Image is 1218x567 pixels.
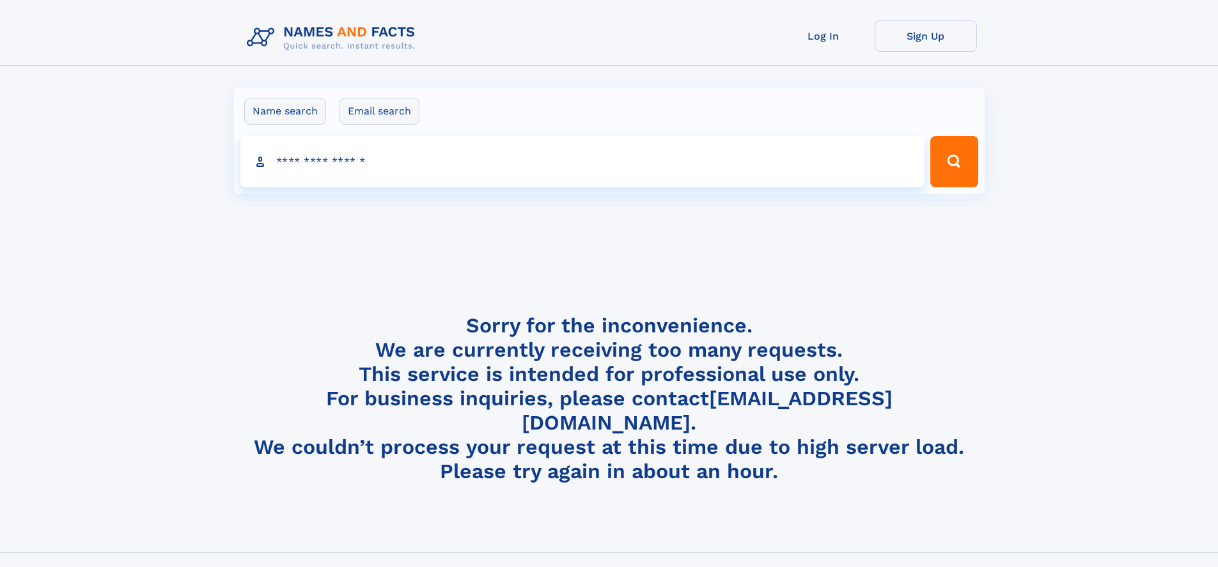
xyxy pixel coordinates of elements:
[930,136,978,187] button: Search Button
[240,136,925,187] input: search input
[242,313,977,484] h4: Sorry for the inconvenience. We are currently receiving too many requests. This service is intend...
[340,98,419,125] label: Email search
[242,20,426,55] img: Logo Names and Facts
[772,20,875,52] a: Log In
[244,98,326,125] label: Name search
[875,20,977,52] a: Sign Up
[522,386,893,435] a: [EMAIL_ADDRESS][DOMAIN_NAME]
